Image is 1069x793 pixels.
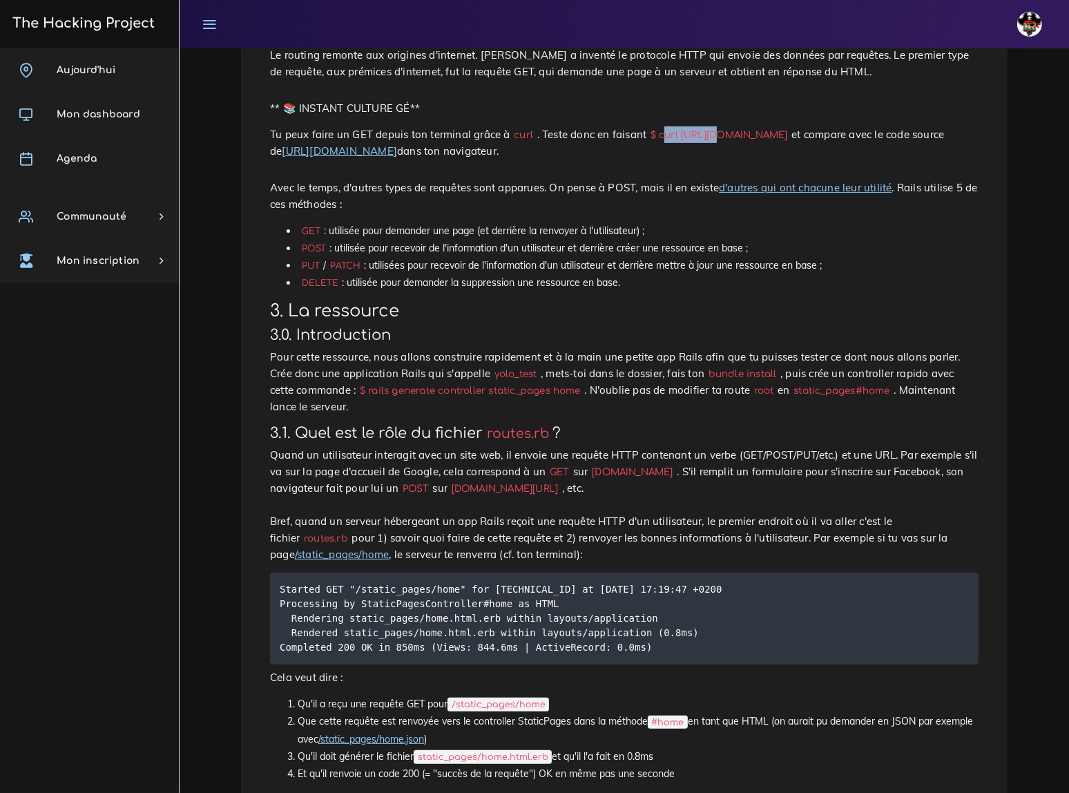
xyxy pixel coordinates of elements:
[790,383,894,398] code: static_pages#home
[298,713,979,747] li: Que cette requête est renvoyée vers le controller StaticPages dans la méthode en tant que HTML (o...
[298,259,323,273] code: PUT
[298,222,979,240] li: : utilisée pour demander une page (et derrière la renvoyer à l'utilisateur) ;
[57,153,97,164] span: Agenda
[298,748,979,765] li: Qu'il doit générer le fichier et qu'il l'a fait en 0.8ms
[298,274,979,292] li: : utilisée pour demander la suppression une ressource en base.
[57,256,139,266] span: Mon inscription
[298,257,979,274] li: / : utilisées pour recevoir de l'information d'un utilisateur et derrière mettre à jour une resso...
[295,548,389,561] a: /static_pages/home
[298,240,979,257] li: : utilisée pour recevoir de l'information d'un utilisateur et derrière créer une ressource en base ;
[282,144,397,157] a: [URL][DOMAIN_NAME]
[1017,12,1042,37] img: avatar
[270,447,979,563] p: Quand un utilisateur interagit avec un site web, il envoie une requête HTTP contenant un verbe (G...
[270,47,979,80] p: Le routing remonte aux origines d'internet. [PERSON_NAME] a inventé le protocole HTTP qui envoie ...
[483,424,552,443] code: routes.rb
[270,100,979,117] p: ** 📚 INSTANT CULTURE GÉ**
[270,180,979,213] p: Avec le temps, d'autres types de requêtes sont apparues. On pense à POST, mais il en existe . Rai...
[646,128,791,142] code: $ curl [URL][DOMAIN_NAME]
[270,349,979,415] p: Pour cette ressource, nous allons construire rapidement et à la main une petite app Rails afin qu...
[510,128,537,142] code: curl
[57,109,140,120] span: Mon dashboard
[326,259,364,273] code: PATCH
[270,425,979,442] h3: 3.1. Quel est le rôle du fichier ?
[57,65,115,75] span: Aujourd'hui
[298,276,342,290] code: DELETE
[8,16,155,31] h3: The Hacking Project
[648,716,688,729] code: #home
[300,531,351,546] code: routes.rb
[318,733,424,745] a: /static_pages/home.json
[298,224,324,238] code: GET
[57,211,126,222] span: Communauté
[398,481,432,496] code: POST
[588,465,677,479] code: [DOMAIN_NAME]
[490,367,541,381] code: yolo_test
[546,465,573,479] code: GET
[356,383,584,398] code: $ rails generate controller static_pages home
[719,181,892,194] a: d'autres qui ont chacune leur utilité
[270,301,979,321] h2: 3. La ressource
[447,481,562,496] code: [DOMAIN_NAME][URL]
[750,383,778,398] code: root
[280,582,722,655] code: Started GET "/static_pages/home" for [TECHNICAL_ID] at [DATE] 17:19:47 +0200 Processing by Static...
[414,750,552,764] code: static_pages/home.html.erb
[447,698,549,711] code: /static_pages/home
[298,242,329,256] code: POST
[270,126,979,160] p: Tu peux faire un GET depuis ton terminal grâce à . Teste donc en faisant et compare avec le code ...
[270,669,979,686] p: Cela veut dire :
[298,765,979,783] li: Et qu'il renvoie un code 200 (= "succès de la requête") OK en même pas une seconde
[298,696,979,713] li: Qu'il a reçu une requête GET pour
[704,367,780,381] code: bundle install
[270,327,979,344] h3: 3.0. Introduction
